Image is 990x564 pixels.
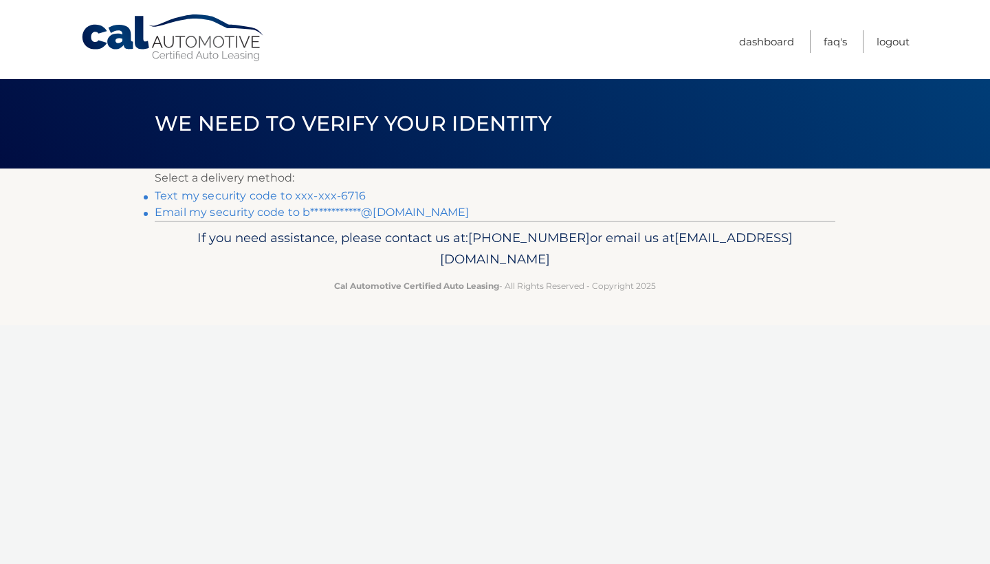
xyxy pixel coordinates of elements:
a: Text my security code to xxx-xxx-6716 [155,189,366,202]
a: Dashboard [739,30,794,53]
p: Select a delivery method: [155,169,835,188]
a: Cal Automotive [80,14,266,63]
strong: Cal Automotive Certified Auto Leasing [334,281,499,291]
p: If you need assistance, please contact us at: or email us at [164,227,826,271]
a: Logout [877,30,910,53]
p: - All Rights Reserved - Copyright 2025 [164,279,826,293]
span: [PHONE_NUMBER] [468,230,590,246]
span: We need to verify your identity [155,111,551,136]
a: FAQ's [824,30,847,53]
